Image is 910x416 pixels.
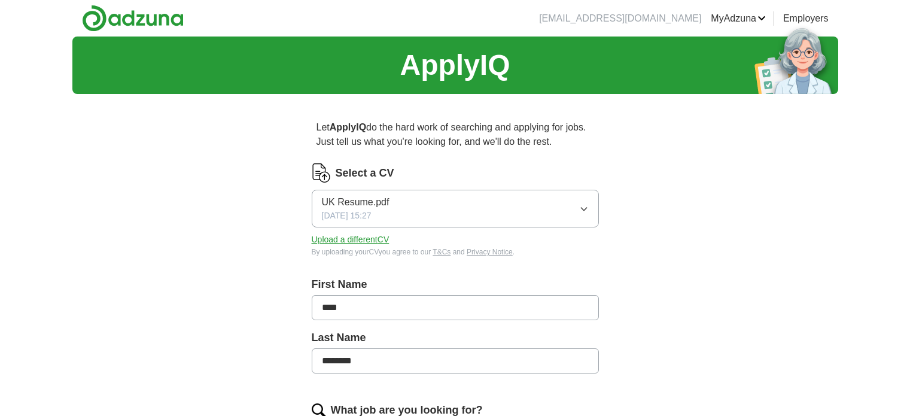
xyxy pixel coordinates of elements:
button: UK Resume.pdf[DATE] 15:27 [312,190,599,227]
button: Upload a differentCV [312,233,389,246]
a: Privacy Notice [467,248,513,256]
div: By uploading your CV you agree to our and . [312,247,599,257]
label: Select a CV [336,165,394,181]
span: [DATE] 15:27 [322,209,372,222]
img: Adzuna logo [82,5,184,32]
label: Last Name [312,330,599,346]
a: Employers [783,11,829,26]
strong: ApplyIQ [330,122,366,132]
a: T&Cs [433,248,451,256]
a: MyAdzuna [711,11,766,26]
span: UK Resume.pdf [322,195,389,209]
h1: ApplyIQ [400,44,510,87]
img: CV Icon [312,163,331,183]
label: First Name [312,277,599,293]
p: Let do the hard work of searching and applying for jobs. Just tell us what you're looking for, an... [312,116,599,154]
li: [EMAIL_ADDRESS][DOMAIN_NAME] [539,11,701,26]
